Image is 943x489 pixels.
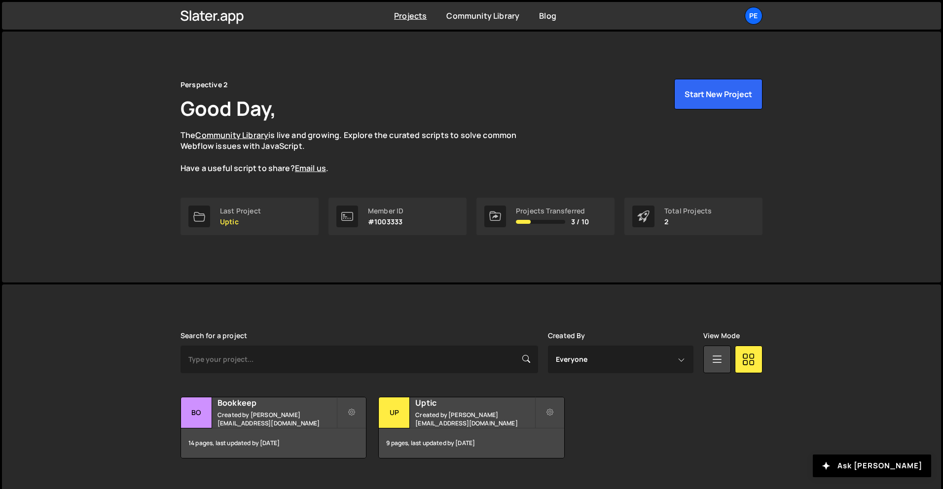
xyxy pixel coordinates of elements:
[664,207,712,215] div: Total Projects
[813,454,931,477] button: Ask [PERSON_NAME]
[218,411,336,427] small: Created by [PERSON_NAME][EMAIL_ADDRESS][DOMAIN_NAME]
[368,218,403,226] p: #1003333
[218,397,336,408] h2: Bookkeep
[379,428,564,458] div: 9 pages, last updated by [DATE]
[181,95,276,122] h1: Good Day,
[181,397,212,428] div: Bo
[378,397,564,458] a: Up Uptic Created by [PERSON_NAME][EMAIL_ADDRESS][DOMAIN_NAME] 9 pages, last updated by [DATE]
[181,79,227,91] div: Perspective 2
[195,130,268,140] a: Community Library
[379,397,410,428] div: Up
[516,207,589,215] div: Projects Transferred
[181,332,247,340] label: Search for a project
[368,207,403,215] div: Member ID
[539,10,556,21] a: Blog
[571,218,589,226] span: 3 / 10
[674,79,762,109] button: Start New Project
[181,198,319,235] a: Last Project Uptic
[446,10,519,21] a: Community Library
[394,10,427,21] a: Projects
[181,397,366,458] a: Bo Bookkeep Created by [PERSON_NAME][EMAIL_ADDRESS][DOMAIN_NAME] 14 pages, last updated by [DATE]
[295,163,326,174] a: Email us
[181,130,536,174] p: The is live and growing. Explore the curated scripts to solve common Webflow issues with JavaScri...
[548,332,585,340] label: Created By
[745,7,762,25] a: Pe
[703,332,740,340] label: View Mode
[181,428,366,458] div: 14 pages, last updated by [DATE]
[415,397,534,408] h2: Uptic
[220,218,261,226] p: Uptic
[415,411,534,427] small: Created by [PERSON_NAME][EMAIL_ADDRESS][DOMAIN_NAME]
[181,346,538,373] input: Type your project...
[664,218,712,226] p: 2
[220,207,261,215] div: Last Project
